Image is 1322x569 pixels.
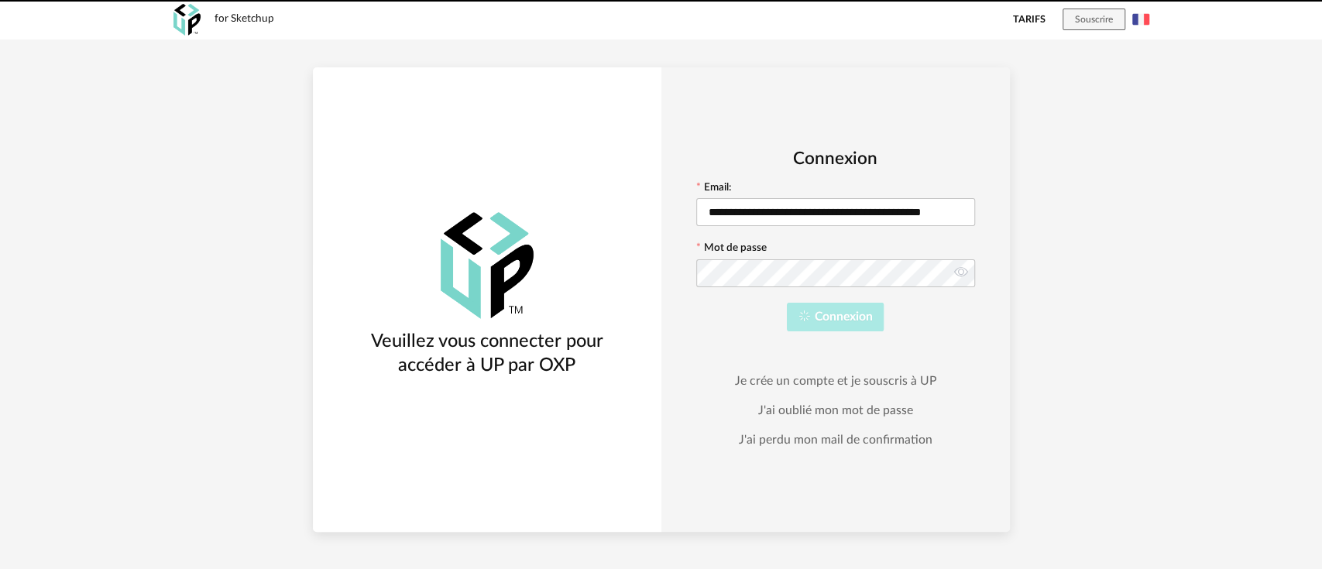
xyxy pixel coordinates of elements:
[758,403,913,418] a: J'ai oublié mon mot de passe
[696,183,731,197] label: Email:
[739,432,932,447] a: J'ai perdu mon mail de confirmation
[1063,9,1125,30] button: Souscrire
[1132,11,1149,28] img: fr
[735,373,936,389] a: Je crée un compte et je souscris à UP
[215,12,274,26] div: for Sketchup
[696,243,767,257] label: Mot de passe
[441,212,534,320] img: OXP
[1075,15,1113,24] span: Souscrire
[696,148,975,170] h2: Connexion
[341,330,634,377] h3: Veuillez vous connecter pour accéder à UP par OXP
[173,4,201,36] img: OXP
